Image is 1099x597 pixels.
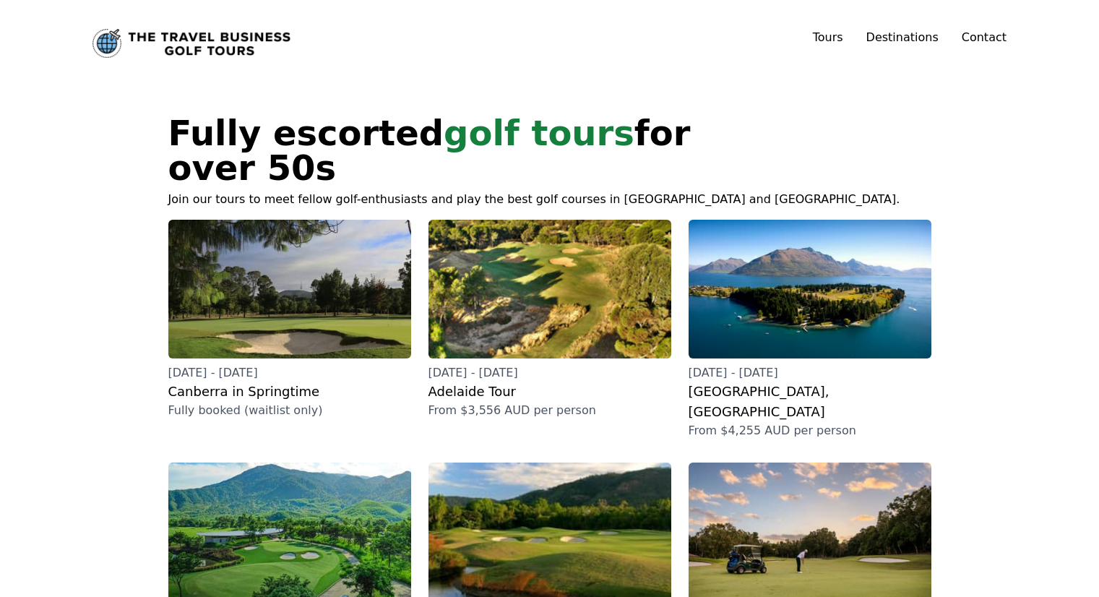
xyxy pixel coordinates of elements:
[428,402,671,419] p: From $3,556 AUD per person
[689,364,931,382] p: [DATE] - [DATE]
[689,382,931,422] h2: [GEOGRAPHIC_DATA], [GEOGRAPHIC_DATA]
[168,382,411,402] h2: Canberra in Springtime
[428,364,671,382] p: [DATE] - [DATE]
[168,364,411,382] p: [DATE] - [DATE]
[428,382,671,402] h2: Adelaide Tour
[168,191,931,208] p: Join our tours to meet fellow golf-enthusiasts and play the best golf courses in [GEOGRAPHIC_DATA...
[962,29,1007,46] a: Contact
[813,30,843,44] a: Tours
[92,29,290,58] a: Link to home page
[92,29,290,58] img: The Travel Business Golf Tours logo
[168,220,411,419] a: [DATE] - [DATE]Canberra in SpringtimeFully booked (waitlist only)
[866,30,939,44] a: Destinations
[689,422,931,439] p: From $4,255 AUD per person
[428,220,671,419] a: [DATE] - [DATE]Adelaide TourFrom $3,556 AUD per person
[168,116,816,185] h1: Fully escorted for over 50s
[168,402,411,419] p: Fully booked (waitlist only)
[689,220,931,439] a: [DATE] - [DATE][GEOGRAPHIC_DATA], [GEOGRAPHIC_DATA]From $4,255 AUD per person
[444,113,634,153] span: golf tours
